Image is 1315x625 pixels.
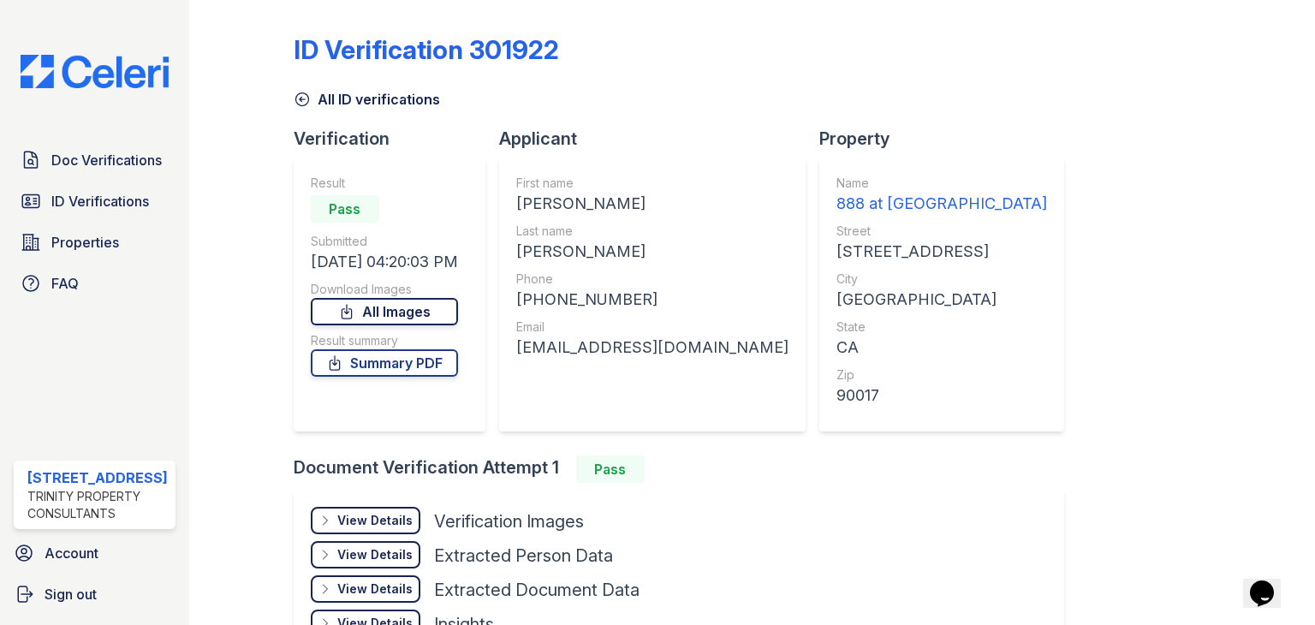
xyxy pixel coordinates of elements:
div: Zip [836,366,1047,384]
div: [PERSON_NAME] [516,192,788,216]
div: Result summary [311,332,458,349]
div: View Details [337,580,413,598]
a: Sign out [7,577,182,611]
span: Account [45,543,98,563]
div: CA [836,336,1047,360]
a: All Images [311,298,458,325]
span: Properties [51,232,119,253]
div: [EMAIL_ADDRESS][DOMAIN_NAME] [516,336,788,360]
div: Street [836,223,1047,240]
a: Account [7,536,182,570]
div: Extracted Document Data [434,578,640,602]
div: View Details [337,512,413,529]
div: First name [516,175,788,192]
div: Email [516,318,788,336]
a: FAQ [14,266,176,301]
div: [DATE] 04:20:03 PM [311,250,458,274]
div: Property [819,127,1078,151]
div: [STREET_ADDRESS] [836,240,1047,264]
a: All ID verifications [294,89,440,110]
a: ID Verifications [14,184,176,218]
div: Phone [516,271,788,288]
a: Name 888 at [GEOGRAPHIC_DATA] [836,175,1047,216]
div: ID Verification 301922 [294,34,559,65]
div: Extracted Person Data [434,544,613,568]
div: [PERSON_NAME] [516,240,788,264]
div: Document Verification Attempt 1 [294,455,1078,483]
span: FAQ [51,273,79,294]
a: Summary PDF [311,349,458,377]
div: Result [311,175,458,192]
div: 90017 [836,384,1047,408]
img: CE_Logo_Blue-a8612792a0a2168367f1c8372b55b34899dd931a85d93a1a3d3e32e68fde9ad4.png [7,55,182,88]
div: Trinity Property Consultants [27,488,169,522]
div: Verification [294,127,499,151]
div: [GEOGRAPHIC_DATA] [836,288,1047,312]
div: City [836,271,1047,288]
a: Properties [14,225,176,259]
div: Verification Images [434,509,584,533]
iframe: chat widget [1243,557,1298,608]
div: 888 at [GEOGRAPHIC_DATA] [836,192,1047,216]
div: [STREET_ADDRESS] [27,467,169,488]
div: [PHONE_NUMBER] [516,288,788,312]
span: Sign out [45,584,97,604]
div: Submitted [311,233,458,250]
div: Applicant [499,127,819,151]
span: Doc Verifications [51,150,162,170]
span: ID Verifications [51,191,149,211]
div: Download Images [311,281,458,298]
a: Doc Verifications [14,143,176,177]
div: View Details [337,546,413,563]
div: Name [836,175,1047,192]
div: Last name [516,223,788,240]
div: Pass [576,455,645,483]
div: State [836,318,1047,336]
div: Pass [311,195,379,223]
